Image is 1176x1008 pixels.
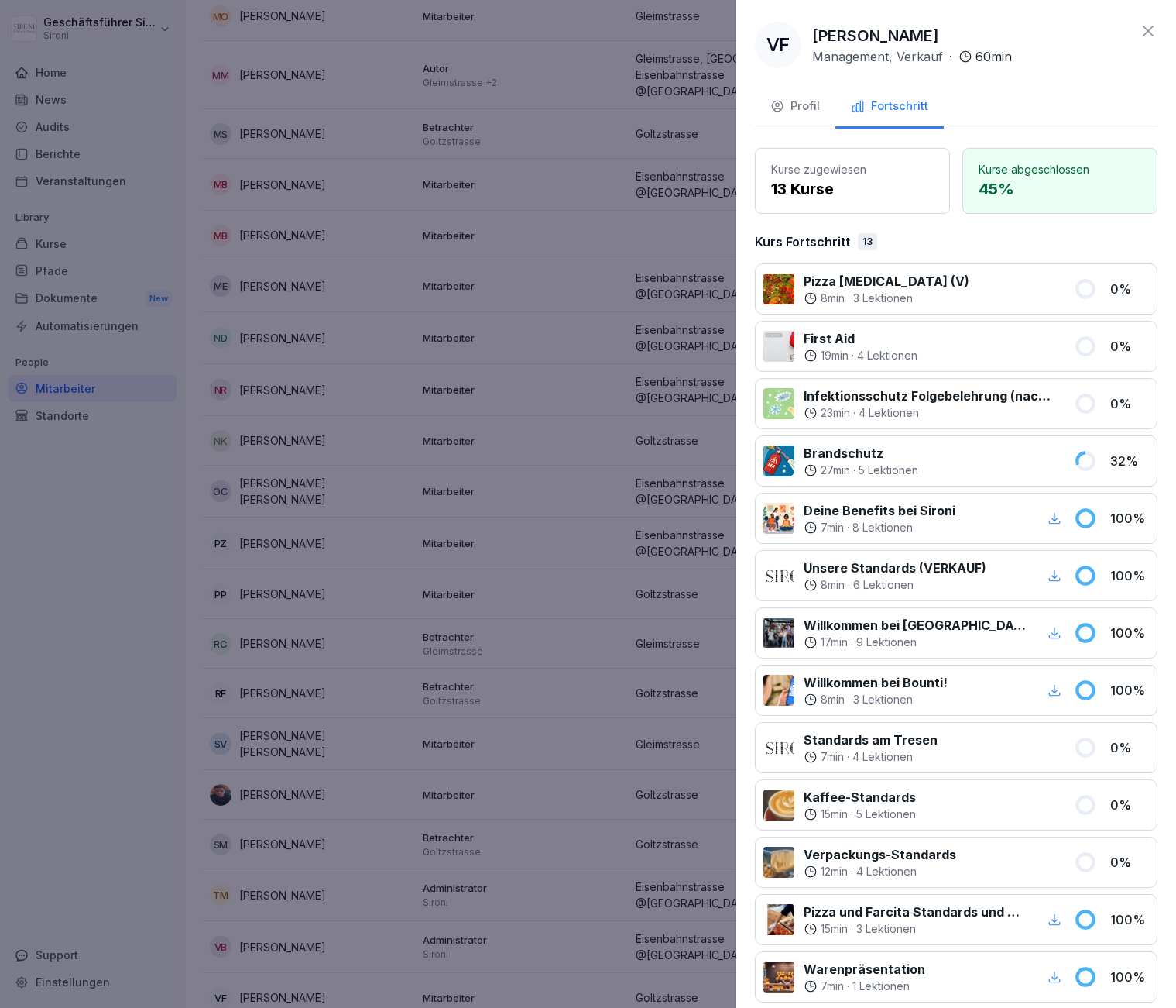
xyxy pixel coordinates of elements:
p: 4 Lektionen [852,749,913,765]
p: 27 min [821,463,850,478]
p: 8 min [821,692,845,707]
div: · [804,692,948,707]
div: · [804,807,916,822]
p: 100 % [1110,910,1149,929]
p: 4 Lektionen [857,348,917,363]
p: 45 % [979,177,1141,201]
div: · [804,979,925,994]
p: 8 min [821,291,845,306]
p: 23 min [821,405,850,421]
p: Willkommen bei [GEOGRAPHIC_DATA] [804,616,1026,635]
p: Kurse zugewiesen [771,161,934,177]
p: 6 Lektionen [853,577,914,593]
p: 0 % [1110,738,1149,757]
div: · [804,463,918,478]
p: 4 Lektionen [856,864,917,879]
div: Profil [770,98,820,115]
p: Standards am Tresen [804,731,938,749]
p: 12 min [821,864,848,879]
div: · [804,864,956,879]
p: 4 Lektionen [859,405,919,421]
p: 3 Lektionen [856,921,916,937]
p: Infektionsschutz Folgebelehrung (nach §43 IfSG) [804,387,1055,405]
p: 17 min [821,635,848,650]
p: 100 % [1110,509,1149,528]
p: 7 min [821,979,844,994]
div: Fortschritt [851,98,928,115]
p: 0 % [1110,280,1149,298]
div: · [804,635,1026,650]
p: 9 Lektionen [856,635,917,650]
p: 19 min [821,348,849,363]
p: 0 % [1110,337,1149,356]
p: 0 % [1110,394,1149,413]
p: 3 Lektionen [853,291,913,306]
p: 100 % [1110,624,1149,642]
p: 5 Lektionen [856,807,916,822]
p: [PERSON_NAME] [812,24,939,47]
div: · [804,921,1026,937]
p: 32 % [1110,452,1149,470]
p: Management, Verkauf [812,47,943,66]
p: 0 % [1110,853,1149,872]
p: Pizza [MEDICAL_DATA] (V) [804,272,969,291]
p: Verpackungs-Standards [804,845,956,864]
p: Kurs Fortschritt [755,232,850,251]
p: 100 % [1110,968,1149,986]
p: Warenpräsentation [804,960,925,979]
p: Willkommen bei Bounti! [804,673,948,692]
div: 13 [858,233,877,250]
div: · [804,520,955,535]
button: Fortschritt [835,87,944,129]
div: · [804,291,969,306]
p: 15 min [821,921,848,937]
p: 100 % [1110,681,1149,700]
p: 60 min [975,47,1012,66]
p: Unsere Standards (VERKAUF) [804,559,986,577]
p: 8 min [821,577,845,593]
p: 5 Lektionen [859,463,918,478]
p: 8 Lektionen [852,520,913,535]
p: Brandschutz [804,444,918,463]
div: · [804,405,1055,421]
p: 1 Lektionen [852,979,910,994]
button: Profil [755,87,835,129]
p: 7 min [821,520,844,535]
div: VF [755,22,801,68]
p: 13 Kurse [771,177,934,201]
div: · [804,749,938,765]
div: · [804,348,917,363]
p: First Aid [804,329,917,348]
p: 15 min [821,807,848,822]
p: 100 % [1110,566,1149,585]
p: 0 % [1110,796,1149,814]
p: Pizza und Farcita Standards und Zubereitung [804,903,1026,921]
p: 3 Lektionen [853,692,913,707]
p: Kaffee-Standards [804,788,916,807]
p: Deine Benefits bei Sironi [804,501,955,520]
div: · [812,47,1012,66]
p: Kurse abgeschlossen [979,161,1141,177]
p: 7 min [821,749,844,765]
div: · [804,577,986,593]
